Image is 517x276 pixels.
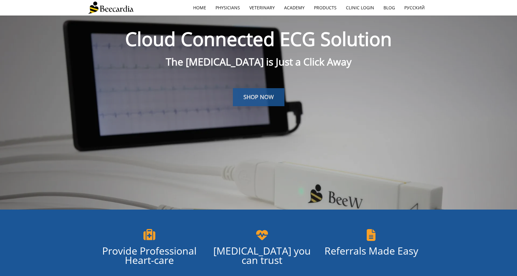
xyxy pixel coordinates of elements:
img: Beecardia [88,2,134,14]
a: Physicians [211,1,245,15]
span: [MEDICAL_DATA] you can trust [213,244,311,267]
span: Referrals Made Easy [324,244,418,257]
span: The [MEDICAL_DATA] is Just a Click Away [166,55,351,68]
a: SHOP NOW [233,88,284,106]
a: Clinic Login [341,1,379,15]
a: Academy [279,1,309,15]
a: home [188,1,211,15]
span: Cloud Connected ECG Solution [125,26,392,52]
a: Veterinary [245,1,279,15]
span: Provide Professional Heart-care [102,244,197,267]
a: Products [309,1,341,15]
a: Русский [400,1,429,15]
a: Blog [379,1,400,15]
span: SHOP NOW [243,93,274,101]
